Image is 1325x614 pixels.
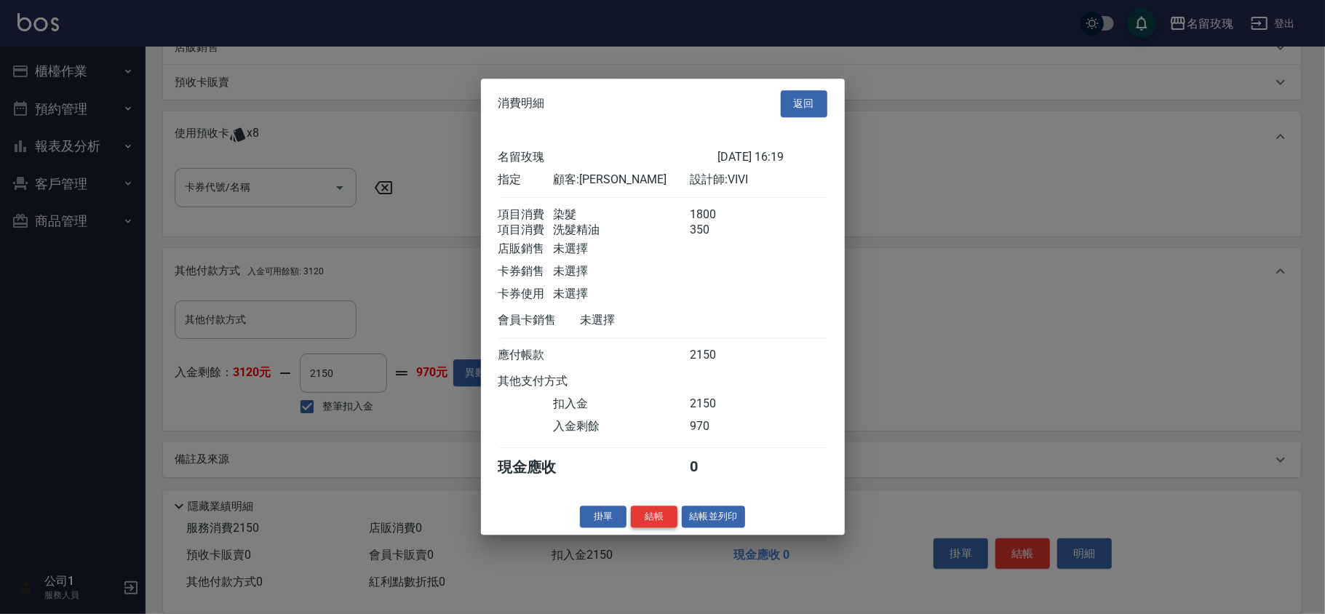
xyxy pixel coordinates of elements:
button: 結帳 [631,506,677,528]
div: 1800 [690,207,744,223]
div: 970 [690,419,744,434]
div: 洗髮精油 [553,223,690,238]
div: 未選擇 [581,313,717,328]
div: 現金應收 [498,458,581,477]
button: 結帳並列印 [682,506,745,528]
div: 其他支付方式 [498,374,608,389]
div: 卡券使用 [498,287,553,302]
div: 未選擇 [553,287,690,302]
div: 350 [690,223,744,238]
div: 入金剩餘 [553,419,690,434]
div: 2150 [690,348,744,363]
div: [DATE] 16:19 [717,150,827,165]
div: 項目消費 [498,207,553,223]
button: 掛單 [580,506,626,528]
div: 項目消費 [498,223,553,238]
div: 顧客: [PERSON_NAME] [553,172,690,188]
div: 染髮 [553,207,690,223]
div: 卡券銷售 [498,264,553,279]
div: 應付帳款 [498,348,553,363]
button: 返回 [781,90,827,117]
div: 店販銷售 [498,242,553,257]
div: 2150 [690,396,744,412]
div: 會員卡銷售 [498,313,581,328]
div: 0 [690,458,744,477]
div: 扣入金 [553,396,690,412]
div: 指定 [498,172,553,188]
span: 消費明細 [498,97,545,111]
div: 名留玫瑰 [498,150,717,165]
div: 未選擇 [553,264,690,279]
div: 設計師: VIVI [690,172,827,188]
div: 未選擇 [553,242,690,257]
